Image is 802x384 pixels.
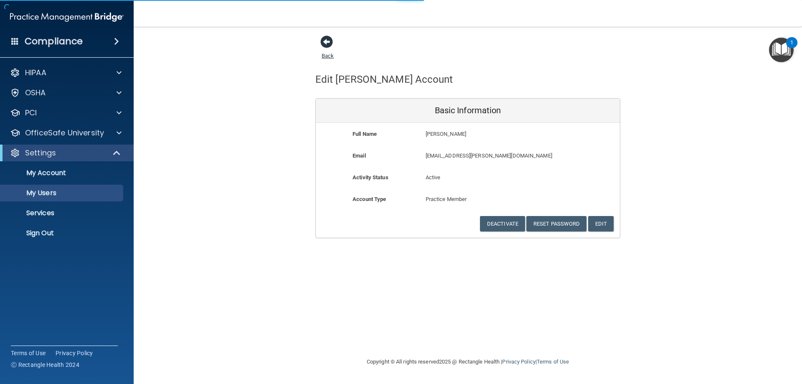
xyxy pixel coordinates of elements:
[25,128,104,138] p: OfficeSafe University
[10,9,124,25] img: PMB logo
[25,36,83,47] h4: Compliance
[25,88,46,98] p: OSHA
[5,189,119,197] p: My Users
[502,359,535,365] a: Privacy Policy
[25,68,46,78] p: HIPAA
[10,128,122,138] a: OfficeSafe University
[25,148,56,158] p: Settings
[537,359,569,365] a: Terms of Use
[11,361,79,369] span: Ⓒ Rectangle Health 2024
[353,131,377,137] b: Full Name
[426,129,559,139] p: [PERSON_NAME]
[315,74,453,85] h4: Edit [PERSON_NAME] Account
[588,216,614,231] button: Edit
[5,229,119,237] p: Sign Out
[480,216,525,231] button: Deactivate
[25,108,37,118] p: PCI
[10,88,122,98] a: OSHA
[10,68,122,78] a: HIPAA
[526,216,586,231] button: Reset Password
[316,99,620,123] div: Basic Information
[353,196,386,202] b: Account Type
[56,349,93,357] a: Privacy Policy
[353,153,366,159] b: Email
[790,43,793,53] div: 1
[10,148,121,158] a: Settings
[11,349,46,357] a: Terms of Use
[426,194,510,204] p: Practice Member
[353,174,388,181] b: Activity Status
[5,169,119,177] p: My Account
[657,325,792,358] iframe: Drift Widget Chat Controller
[5,209,119,217] p: Services
[769,38,794,62] button: Open Resource Center, 1 new notification
[315,348,620,375] div: Copyright © All rights reserved 2025 @ Rectangle Health | |
[426,173,510,183] p: Active
[322,43,334,59] a: Back
[10,108,122,118] a: PCI
[426,151,559,161] p: [EMAIL_ADDRESS][PERSON_NAME][DOMAIN_NAME]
